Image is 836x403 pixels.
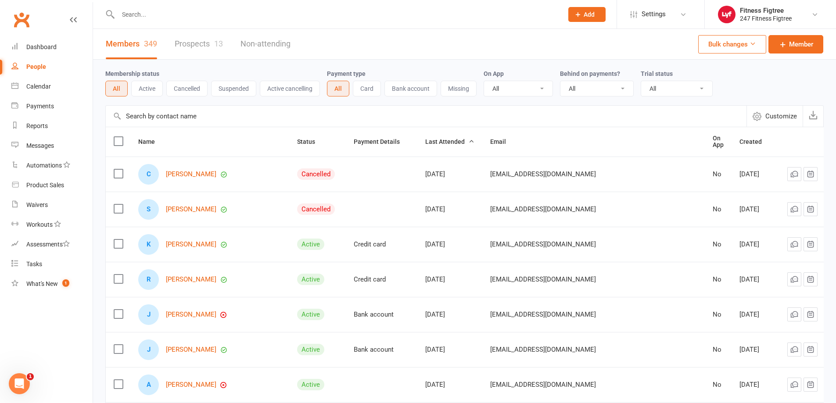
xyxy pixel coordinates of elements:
div: Cancelled [297,203,335,215]
span: Add [584,11,595,18]
button: Payment Details [354,136,409,147]
span: Settings [642,4,666,24]
div: [DATE] [425,171,474,178]
a: People [11,57,93,77]
a: [PERSON_NAME] [166,311,216,318]
div: Cancelled [297,168,335,180]
div: [DATE] [739,346,771,353]
div: [DATE] [425,381,474,389]
label: Payment type [327,70,366,77]
input: Search... [115,8,557,21]
a: Non-attending [240,29,291,59]
span: [EMAIL_ADDRESS][DOMAIN_NAME] [490,341,596,358]
div: J [138,339,159,360]
div: Credit card [354,276,409,283]
a: Workouts [11,215,93,235]
div: Payments [26,103,54,110]
button: Email [490,136,516,147]
div: 349 [144,39,157,48]
div: No [713,311,724,318]
div: K [138,234,159,255]
button: Card [353,81,381,96]
a: [PERSON_NAME] [166,346,216,353]
span: 1 [27,373,34,380]
a: Messages [11,136,93,156]
div: [DATE] [739,171,771,178]
button: Customize [746,106,803,127]
label: Trial status [641,70,673,77]
div: Active [297,344,324,355]
div: No [713,206,724,213]
div: Messages [26,142,54,149]
div: Product Sales [26,182,64,189]
label: Membership status [105,70,159,77]
span: [EMAIL_ADDRESS][DOMAIN_NAME] [490,236,596,253]
a: Reports [11,116,93,136]
div: Calendar [26,83,51,90]
iframe: Intercom live chat [9,373,30,394]
a: Waivers [11,195,93,215]
span: [EMAIL_ADDRESS][DOMAIN_NAME] [490,271,596,288]
div: Assessments [26,241,70,248]
button: Active cancelling [260,81,320,96]
div: R [138,269,159,290]
button: Cancelled [166,81,208,96]
span: [EMAIL_ADDRESS][DOMAIN_NAME] [490,166,596,182]
a: Prospects13 [175,29,223,59]
div: 13 [214,39,223,48]
button: Bank account [384,81,437,96]
div: Active [297,274,324,285]
label: Behind on payments? [560,70,620,77]
div: [DATE] [739,381,771,389]
button: Missing [441,81,477,96]
label: On App [484,70,504,77]
div: [DATE] [739,311,771,318]
div: C [138,164,159,185]
div: [DATE] [425,276,474,283]
input: Search by contact name [106,106,746,127]
a: Product Sales [11,175,93,195]
span: Last Attended [425,138,474,145]
div: Bank account [354,311,409,318]
button: Status [297,136,325,147]
div: Bank account [354,346,409,353]
a: Payments [11,96,93,116]
span: [EMAIL_ADDRESS][DOMAIN_NAME] [490,306,596,323]
div: No [713,171,724,178]
div: Dashboard [26,43,57,50]
th: On App [705,127,732,157]
button: All [327,81,349,96]
span: Payment Details [354,138,409,145]
div: S [138,199,159,220]
span: Status [297,138,325,145]
span: 1 [62,279,69,287]
div: [DATE] [425,241,474,248]
div: Waivers [26,201,48,208]
button: Last Attended [425,136,474,147]
span: Name [138,138,165,145]
div: What's New [26,280,58,287]
span: Customize [765,111,797,121]
span: Created [739,138,771,145]
div: Reports [26,122,48,129]
a: [PERSON_NAME] [166,171,216,178]
a: Member [768,35,823,53]
a: Calendar [11,77,93,96]
span: [EMAIL_ADDRESS][DOMAIN_NAME] [490,201,596,218]
div: No [713,381,724,389]
a: Assessments [11,235,93,254]
div: [DATE] [425,346,474,353]
img: thumb_image1753610192.png [718,6,736,23]
button: Add [568,7,606,22]
div: Tasks [26,260,42,267]
button: Suspended [211,81,256,96]
a: Tasks [11,254,93,274]
button: Created [739,136,771,147]
div: Fitness Figtree [740,7,792,14]
div: Active [297,379,324,390]
a: Members349 [106,29,157,59]
div: A [138,374,159,395]
span: [EMAIL_ADDRESS][DOMAIN_NAME] [490,376,596,393]
div: Active [297,309,324,320]
a: Automations [11,156,93,175]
